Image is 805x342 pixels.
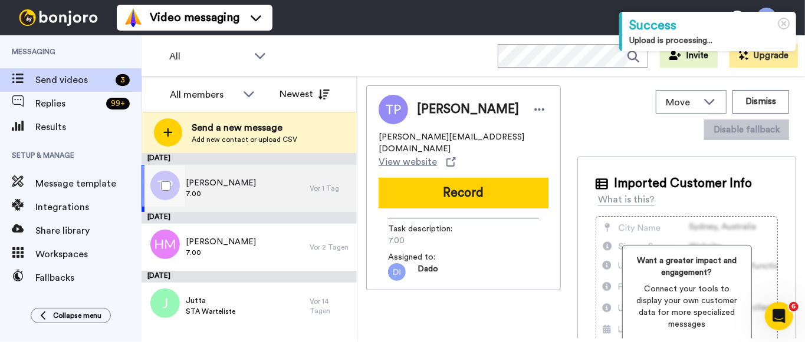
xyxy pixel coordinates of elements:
[629,16,789,35] div: Success
[388,235,500,247] span: 7.00
[150,288,180,318] img: j.png
[14,9,103,26] img: bj-logo-header-white.svg
[732,90,789,114] button: Dismiss
[35,120,142,134] span: Results
[186,248,256,257] span: 7.00
[186,307,235,316] span: STA Warteliste
[614,175,752,192] span: Imported Customer Info
[35,97,101,111] span: Replies
[388,223,471,235] span: Task description :
[106,98,130,109] div: 99 +
[379,155,456,169] a: View website
[388,251,471,263] span: Assigned to:
[53,311,101,320] span: Collapse menu
[116,74,130,86] div: 3
[632,283,742,330] span: Connect your tools to display your own customer data for more specialized messages
[789,302,799,311] span: 6
[142,212,357,224] div: [DATE]
[186,189,256,198] span: 7.00
[31,308,111,323] button: Collapse menu
[417,101,519,118] span: [PERSON_NAME]
[765,302,793,330] iframe: Intercom live chat
[379,178,548,208] button: Record
[379,95,408,124] img: Image of Theresia Poschauko
[169,49,248,64] span: All
[271,82,339,106] button: Newest
[186,236,256,248] span: [PERSON_NAME]
[310,243,351,252] div: Vor 2 Tagen
[388,263,406,281] img: di.png
[35,271,142,285] span: Fallbacks
[150,9,239,26] span: Video messaging
[192,135,297,144] span: Add new contact or upload CSV
[35,247,142,261] span: Workspaces
[142,153,357,165] div: [DATE]
[35,224,142,238] span: Share library
[124,8,143,27] img: vm-color.svg
[150,230,180,259] img: hm.png
[629,35,789,47] div: Upload is processing...
[186,295,235,307] span: Jutta
[379,155,437,169] span: View website
[35,177,142,191] span: Message template
[192,121,297,135] span: Send a new message
[660,44,718,68] button: Invite
[170,88,237,102] div: All members
[35,73,111,87] span: Send videos
[730,44,798,68] button: Upgrade
[666,95,698,109] span: Move
[632,255,742,278] span: Want a greater impact and engagement?
[418,263,438,281] span: Dado
[310,184,351,193] div: Vor 1 Tag
[704,119,789,140] button: Disable fallback
[310,297,351,316] div: Vor 14 Tagen
[598,192,655,207] div: What is this?
[142,271,357,283] div: [DATE]
[186,177,256,189] span: [PERSON_NAME]
[379,131,548,155] span: [PERSON_NAME][EMAIL_ADDRESS][DOMAIN_NAME]
[35,200,142,214] span: Integrations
